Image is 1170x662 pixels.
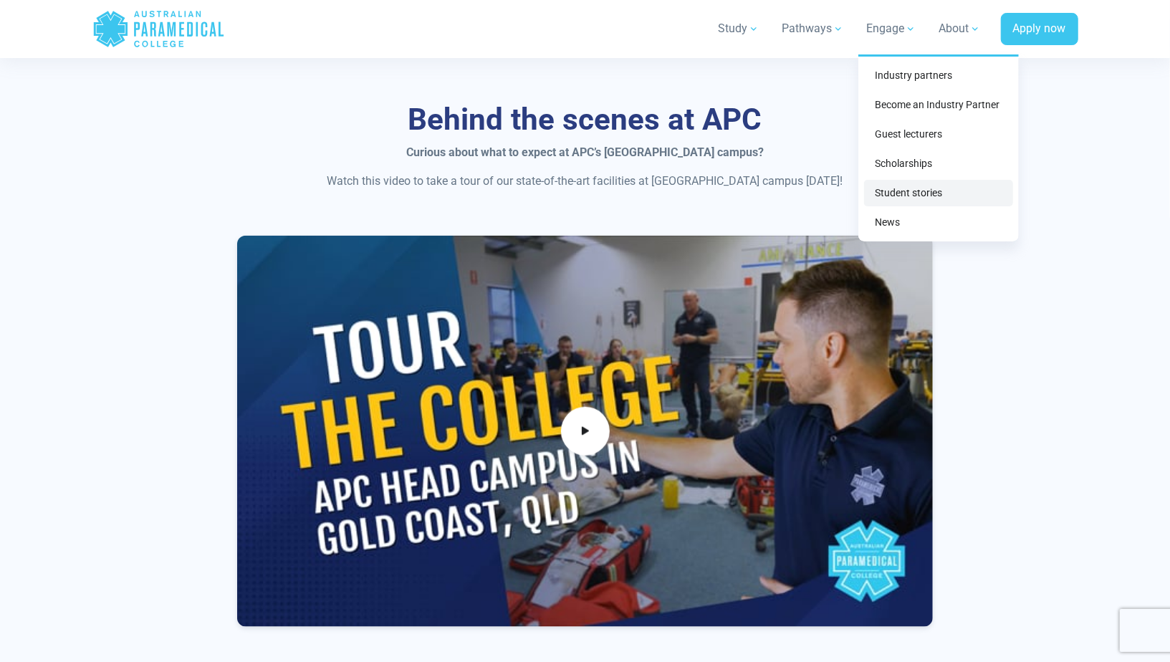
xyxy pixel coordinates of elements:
a: Study [710,9,768,49]
div: Engage [858,54,1019,241]
a: Industry partners [864,62,1013,89]
a: Australian Paramedical College [92,6,225,52]
a: Student stories [864,180,1013,206]
a: Become an Industry Partner [864,92,1013,118]
a: Apply now [1001,13,1078,46]
a: Scholarships [864,150,1013,177]
h3: Behind the scenes at APC [166,102,1004,138]
strong: Curious about what to expect at APC’s [GEOGRAPHIC_DATA] campus? [406,145,764,159]
a: About [931,9,989,49]
a: Guest lecturers [864,121,1013,148]
a: Engage [858,9,925,49]
p: Watch this video to take a tour of our state-of-the-art facilities at [GEOGRAPHIC_DATA] campus [D... [166,173,1004,190]
a: News [864,209,1013,236]
a: Pathways [774,9,853,49]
